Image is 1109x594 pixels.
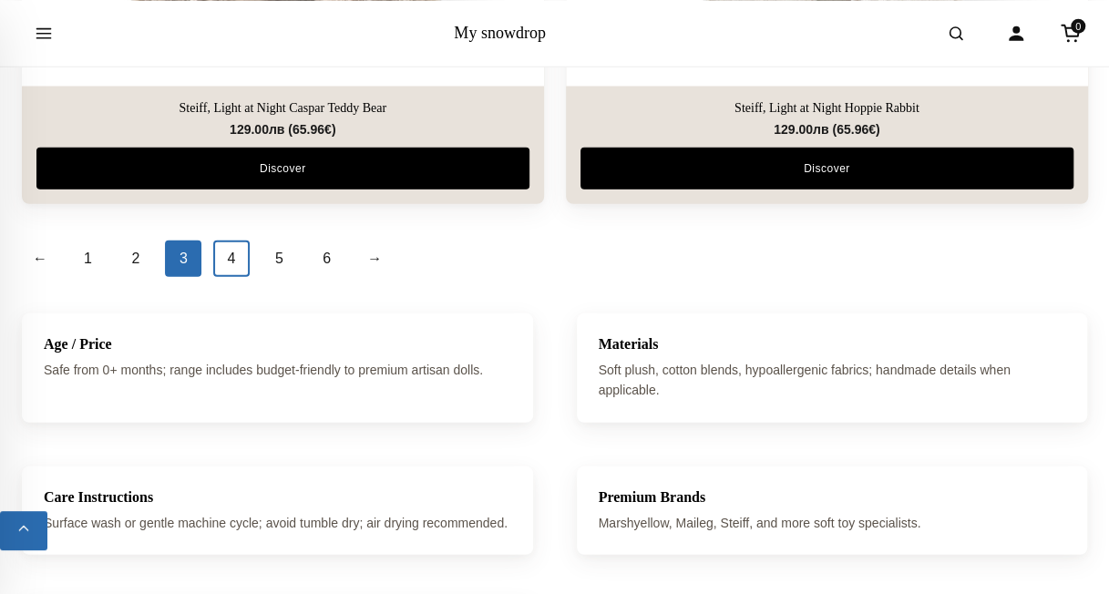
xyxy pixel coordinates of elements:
[580,100,1073,116] a: Steiff, Light at Night Hoppie Rabbit
[261,241,297,277] a: 5
[44,360,511,380] p: Safe from 0+ months; range includes budget-friendly to premium artisan dolls.
[996,13,1036,53] a: Account
[1051,13,1091,53] a: Cart
[832,122,879,137] span: ( )
[599,513,1066,533] p: Marshyellow, Maileg, Steiff, and more soft toy specialists.
[269,122,285,137] span: лв
[812,122,828,137] span: лв
[44,488,511,506] h3: Care Instructions
[868,122,875,137] span: €
[36,148,529,189] a: Discover Steiff, Light at Night Caspar Teddy Bear
[930,7,981,58] button: Open search
[599,360,1066,401] p: Soft plush, cotton blends, hypoallergenic fabrics; handmade details when applicable.
[580,148,1073,189] a: Discover Steiff, Light at Night Hoppie Rabbit
[288,122,335,137] span: ( )
[774,122,828,137] span: 129.00
[836,122,875,137] span: 65.96
[309,241,345,277] a: 6
[118,241,154,277] a: 2
[599,335,1066,353] h3: Materials
[213,241,250,277] a: 4
[599,488,1066,506] h3: Premium Brands
[230,122,284,137] span: 129.00
[454,23,546,41] a: My snowdrop
[22,241,58,277] a: ←
[36,100,529,116] a: Steiff, Light at Night Caspar Teddy Bear
[69,241,106,277] a: 1
[293,122,332,137] span: 65.96
[44,513,511,533] p: Surface wash or gentle machine cycle; avoid tumble dry; air drying recommended.
[165,241,201,277] span: 3
[44,335,511,353] h3: Age / Price
[324,122,332,137] span: €
[18,7,69,58] button: Open menu
[1071,18,1085,33] span: 0
[356,241,393,277] a: →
